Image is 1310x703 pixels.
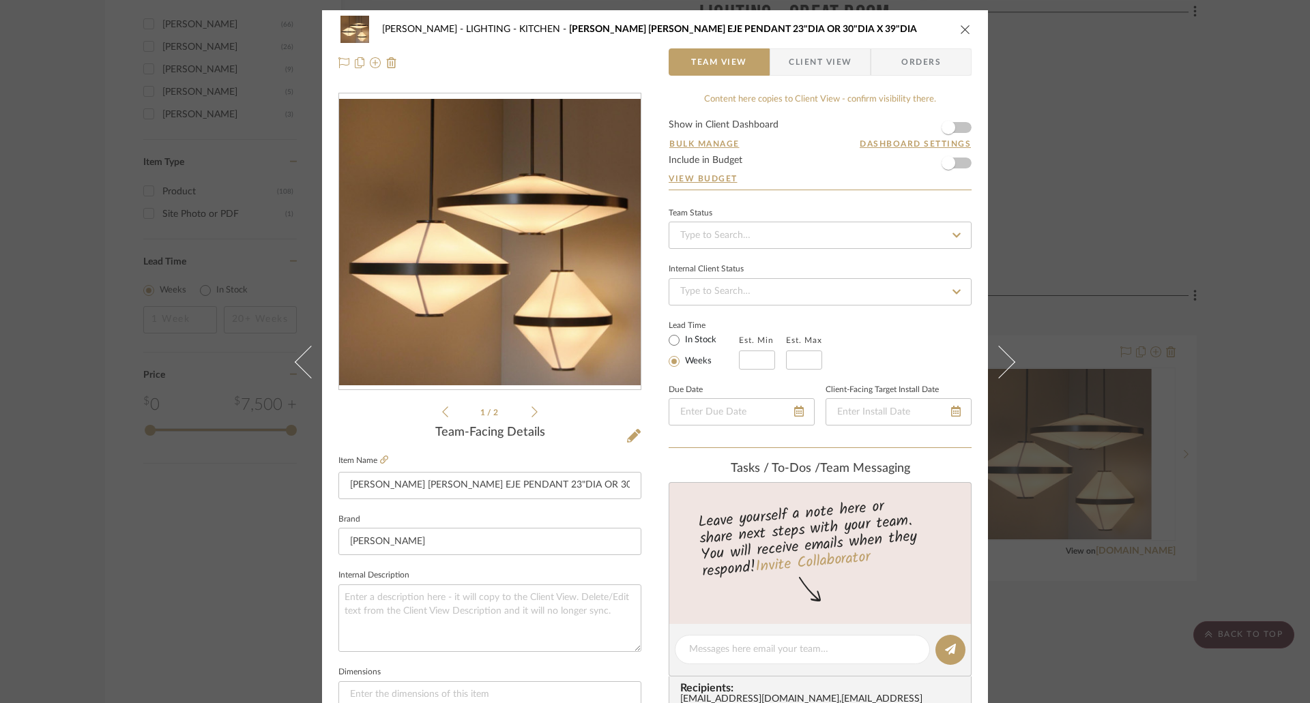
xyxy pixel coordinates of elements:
label: Weeks [682,355,712,368]
span: / [487,408,493,417]
input: Enter Due Date [669,398,815,425]
span: Client View [789,48,851,76]
label: Due Date [669,387,703,393]
div: team Messaging [669,462,972,477]
span: [PERSON_NAME] [PERSON_NAME] EJE PENDANT 23"DIA OR 30"DIA X 39"DIA [569,25,917,34]
div: Internal Client Status [669,266,744,273]
div: 0 [339,98,641,385]
label: Brand [338,516,360,523]
span: LIGHTING - KITCHEN [466,25,569,34]
span: Tasks / To-Dos / [731,462,820,475]
span: Recipients: [680,682,965,694]
span: 2 [493,408,500,417]
input: Type to Search… [669,278,972,305]
span: Orders [886,48,956,76]
input: Type to Search… [669,222,972,249]
div: Leave yourself a note here or share next steps with your team. You will receive emails when they ... [667,492,974,583]
img: Remove from project [386,57,397,68]
div: Team-Facing Details [338,425,641,440]
img: b4e6879e-342a-4d1f-9f60-4ab285584281_48x40.jpg [338,16,371,43]
label: Est. Min [739,335,774,345]
span: [PERSON_NAME] [382,25,466,34]
span: 1 [480,408,487,417]
button: Dashboard Settings [859,138,972,150]
div: Team Status [669,210,712,217]
div: Content here copies to Client View - confirm visibility there. [669,93,972,106]
label: Client-Facing Target Install Date [826,387,939,393]
input: Enter Brand [338,528,641,555]
img: b4e6879e-342a-4d1f-9f60-4ab285584281_436x436.jpg [339,99,641,385]
label: Lead Time [669,319,739,331]
span: Team View [691,48,747,76]
label: In Stock [682,334,716,346]
button: close [959,23,972,35]
label: Est. Max [786,335,822,345]
a: View Budget [669,173,972,184]
input: Enter Install Date [826,398,972,425]
label: Internal Description [338,572,409,579]
input: Enter Item Name [338,472,641,499]
label: Dimensions [338,669,381,676]
label: Item Name [338,455,388,466]
button: Bulk Manage [669,138,740,150]
mat-radio-group: Select item type [669,331,739,370]
a: Invite Collaborator [755,545,871,580]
